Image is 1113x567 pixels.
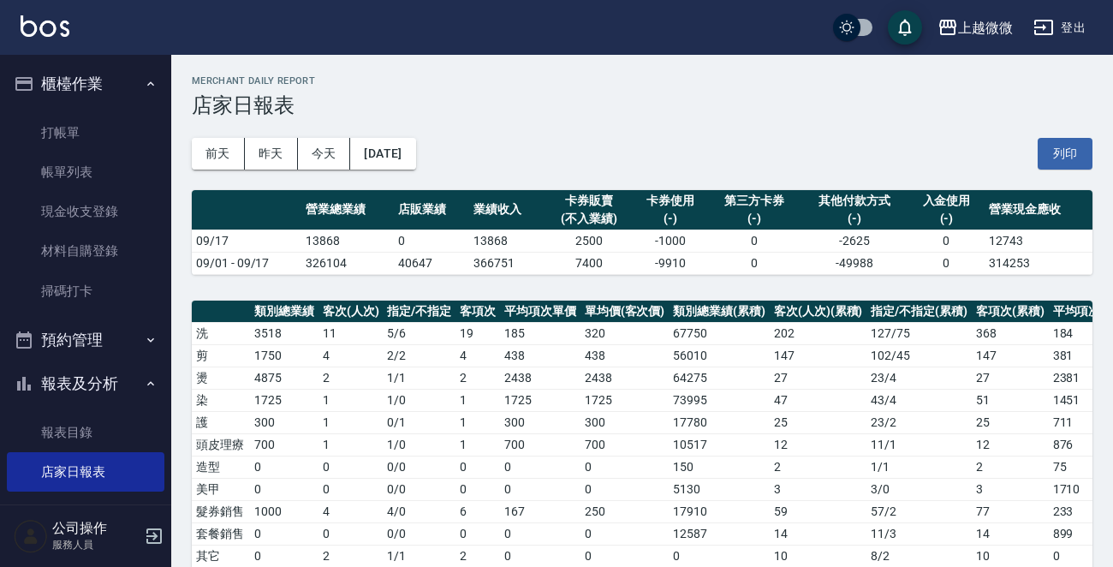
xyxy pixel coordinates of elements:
td: 5130 [669,478,770,500]
th: 客項次(累積) [972,301,1049,323]
th: 指定/不指定(累積) [866,301,972,323]
img: Logo [21,15,69,37]
td: 剪 [192,344,250,367]
th: 指定/不指定 [383,301,455,323]
td: 0 [318,456,384,478]
td: 2438 [580,367,670,389]
td: 1000 [250,500,318,522]
td: 4 [455,344,500,367]
td: 10517 [669,433,770,456]
td: -2625 [801,230,908,252]
td: 12 [770,433,867,456]
td: 0 [500,545,580,567]
td: 4 / 0 [383,500,455,522]
td: 320 [580,322,670,344]
td: 0 [318,478,384,500]
td: 0 / 1 [383,411,455,433]
td: 0 [455,478,500,500]
button: 列印 [1038,138,1092,170]
button: 上越微微 [931,10,1020,45]
p: 服務人員 [52,537,140,552]
td: 1 / 1 [866,456,972,478]
td: 0 [580,522,670,545]
td: 0 / 0 [383,478,455,500]
td: 0 [908,230,985,252]
td: 25 [770,411,867,433]
td: 366751 [469,252,545,274]
th: 客次(人次) [318,301,384,323]
td: 6 [455,500,500,522]
td: 3518 [250,322,318,344]
td: 700 [250,433,318,456]
td: 0 [455,456,500,478]
td: 0 [500,456,580,478]
td: 09/01 - 09/17 [192,252,301,274]
th: 客次(人次)(累積) [770,301,867,323]
td: 頭皮理療 [192,433,250,456]
td: 0 / 0 [383,522,455,545]
td: 300 [500,411,580,433]
img: Person [14,519,48,553]
td: 5 / 6 [383,322,455,344]
td: 43 / 4 [866,389,972,411]
th: 平均項次單價 [500,301,580,323]
td: 0 [500,522,580,545]
td: 700 [500,433,580,456]
div: (-) [637,210,705,228]
td: 2 [455,545,500,567]
td: 10 [770,545,867,567]
td: 13868 [301,230,393,252]
td: 150 [669,456,770,478]
div: 卡券使用 [637,192,705,210]
td: 56010 [669,344,770,367]
td: 202 [770,322,867,344]
td: 0 [394,230,470,252]
a: 店家日報表 [7,452,164,492]
th: 類別總業績(累積) [669,301,770,323]
td: 0 [500,478,580,500]
button: 報表及分析 [7,361,164,406]
div: (-) [913,210,980,228]
td: 0 [318,522,384,545]
div: 上越微微 [958,17,1013,39]
td: 67750 [669,322,770,344]
td: 27 [972,367,1049,389]
td: 0 [580,478,670,500]
h3: 店家日報表 [192,93,1092,117]
td: 73995 [669,389,770,411]
td: 套餐銷售 [192,522,250,545]
td: 0 [455,522,500,545]
td: 0 / 0 [383,456,455,478]
th: 類別總業績 [250,301,318,323]
td: 57 / 2 [866,500,972,522]
td: 1725 [250,389,318,411]
td: 250 [580,500,670,522]
td: 167 [500,500,580,522]
td: 40647 [394,252,470,274]
th: 營業總業績 [301,190,393,230]
th: 單均價(客次價) [580,301,670,323]
td: 27 [770,367,867,389]
td: 14 [770,522,867,545]
td: 0 [250,522,318,545]
div: 其他付款方式 [805,192,904,210]
td: 0 [709,252,801,274]
td: 51 [972,389,1049,411]
td: 11 / 3 [866,522,972,545]
button: 登出 [1027,12,1092,44]
td: 300 [580,411,670,433]
td: 4 [318,500,384,522]
a: 現金收支登錄 [7,192,164,231]
td: 1 / 0 [383,433,455,456]
td: 1 / 1 [383,545,455,567]
td: 護 [192,411,250,433]
td: 12743 [985,230,1092,252]
button: 預約管理 [7,318,164,362]
a: 互助日報表 [7,492,164,531]
td: 4 [318,344,384,367]
td: 25 [972,411,1049,433]
button: 前天 [192,138,245,170]
td: 64275 [669,367,770,389]
td: 77 [972,500,1049,522]
td: 1 [455,433,500,456]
